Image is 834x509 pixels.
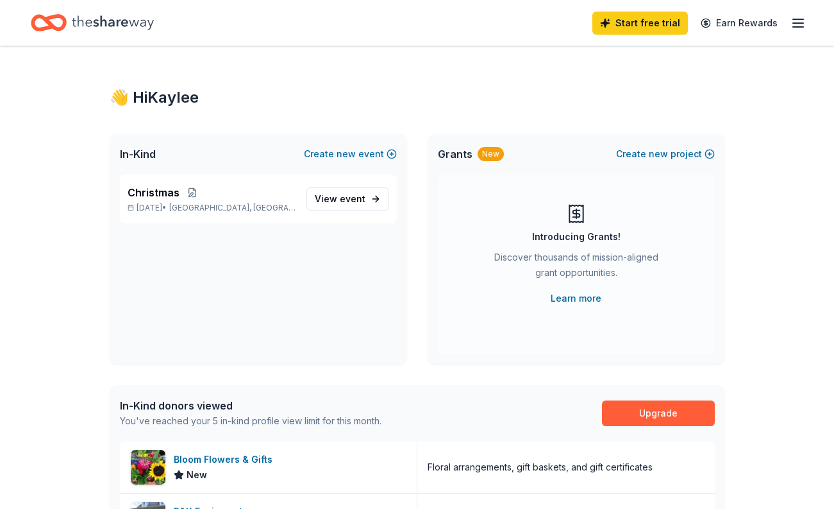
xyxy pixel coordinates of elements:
div: Floral arrangements, gift baskets, and gift certificates [428,460,653,475]
span: New [187,467,207,483]
span: new [337,146,356,162]
div: Discover thousands of mission-aligned grant opportunities. [489,250,663,286]
a: Learn more [551,291,601,306]
a: Earn Rewards [693,12,785,35]
img: Image for Bloom Flowers & Gifts [131,450,165,485]
p: [DATE] • [128,203,296,213]
span: View [315,191,365,207]
div: New [478,147,504,161]
span: Grants [438,146,472,162]
div: You've reached your 5 in-kind profile view limit for this month. [120,413,381,429]
a: Start free trial [592,12,688,35]
button: Createnewproject [616,146,715,162]
a: Home [31,8,154,38]
a: View event [306,187,389,211]
span: Christmas [128,185,179,200]
span: event [340,193,365,204]
span: [GEOGRAPHIC_DATA], [GEOGRAPHIC_DATA] [169,203,296,213]
div: 👋 Hi Kaylee [110,87,725,108]
div: In-Kind donors viewed [120,398,381,413]
a: Upgrade [602,401,715,426]
div: Bloom Flowers & Gifts [174,452,278,467]
button: Createnewevent [304,146,397,162]
span: In-Kind [120,146,156,162]
span: new [649,146,668,162]
div: Introducing Grants! [532,229,621,245]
